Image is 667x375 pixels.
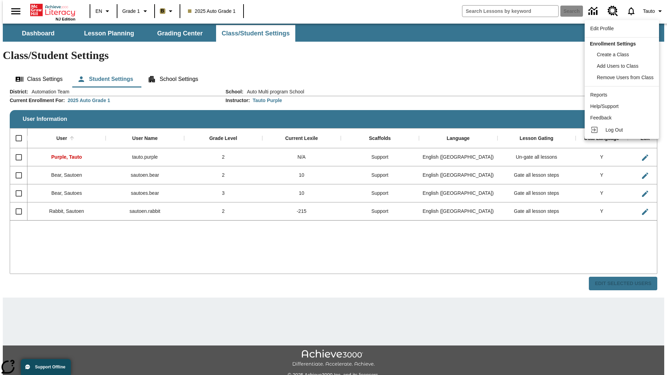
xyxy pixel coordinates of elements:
span: Edit Profile [590,26,614,31]
span: Help/Support [590,103,619,109]
span: Log Out [606,127,623,133]
span: Enrollment Settings [590,41,636,47]
span: Feedback [590,115,611,120]
span: Remove Users from Class [597,75,653,80]
span: Add Users to Class [597,63,639,69]
span: Reports [590,92,607,98]
span: Create a Class [597,52,629,57]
